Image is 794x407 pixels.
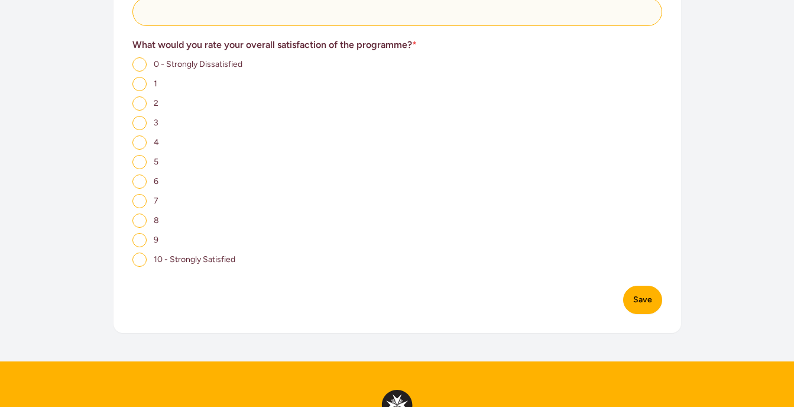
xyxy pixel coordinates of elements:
[132,214,147,228] input: 8
[132,155,147,169] input: 5
[132,96,147,111] input: 2
[132,233,147,247] input: 9
[132,175,147,189] input: 6
[154,137,159,147] span: 4
[154,118,158,128] span: 3
[132,135,147,150] input: 4
[154,196,158,206] span: 7
[154,98,158,108] span: 2
[132,77,147,91] input: 1
[154,59,242,69] span: 0 - Strongly Dissatisfied
[154,157,158,167] span: 5
[132,116,147,130] input: 3
[154,235,158,245] span: 9
[154,176,158,186] span: 6
[154,79,157,89] span: 1
[132,57,147,72] input: 0 - Strongly Dissatisfied
[154,254,235,264] span: 10 - Strongly Satisfied
[132,253,147,267] input: 10 - Strongly Satisfied
[132,194,147,208] input: 7
[154,215,159,225] span: 8
[623,286,662,314] button: Save
[132,38,662,52] h3: What would you rate your overall satisfaction of the programme?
